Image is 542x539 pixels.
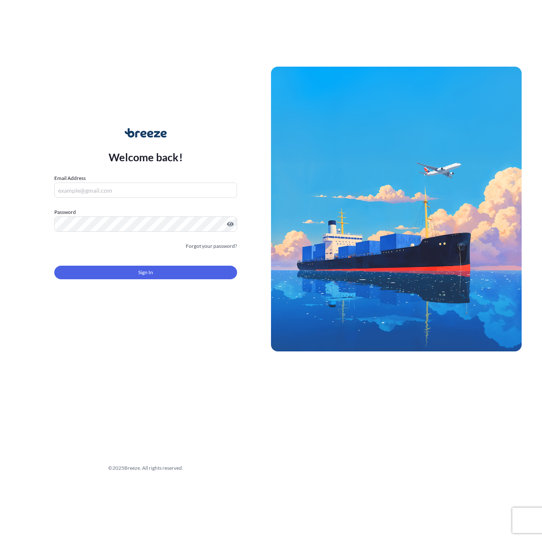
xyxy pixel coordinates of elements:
img: Ship illustration [271,67,522,352]
p: Welcome back! [109,150,183,164]
input: example@gmail.com [54,182,237,198]
label: Email Address [54,174,86,182]
span: Sign In [138,268,153,277]
button: Sign In [54,266,237,279]
div: © 2025 Breeze. All rights reserved. [20,464,271,472]
a: Forgot your password? [186,242,237,250]
button: Show password [227,221,234,227]
label: Password [54,208,237,216]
